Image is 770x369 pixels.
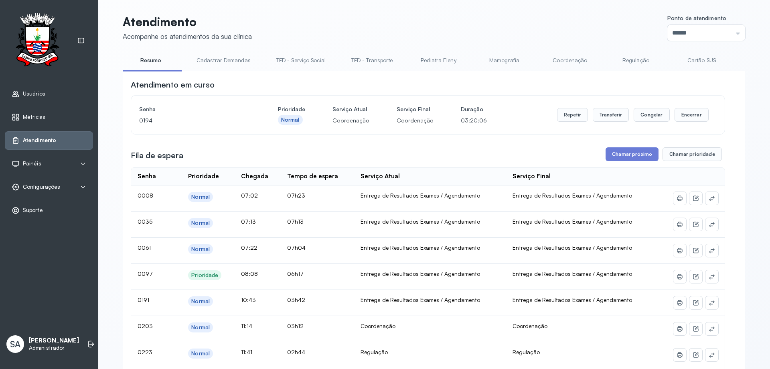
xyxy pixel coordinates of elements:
[332,104,369,115] h4: Serviço Atual
[361,244,500,251] div: Entrega de Resultados Exames / Agendamento
[138,173,156,180] div: Senha
[332,115,369,126] p: Coordenação
[23,137,56,144] span: Atendimento
[593,108,629,122] button: Transferir
[557,108,588,122] button: Repetir
[361,270,500,277] div: Entrega de Resultados Exames / Agendamento
[241,322,252,329] span: 11:14
[361,192,500,199] div: Entrega de Resultados Exames / Agendamento
[138,296,149,303] span: 0191
[138,270,153,277] span: 0097
[12,137,86,145] a: Atendimento
[461,104,487,115] h4: Duração
[123,54,179,67] a: Resumo
[461,115,487,126] p: 03:20:06
[191,350,210,357] div: Normal
[513,218,632,225] span: Entrega de Resultados Exames / Agendamento
[241,218,256,225] span: 07:13
[123,32,252,41] div: Acompanhe os atendimentos da sua clínica
[12,113,86,121] a: Métricas
[139,115,251,126] p: 0194
[287,192,305,199] span: 07h23
[138,192,153,199] span: 0008
[397,104,434,115] h4: Serviço Final
[23,90,45,97] span: Usuários
[8,13,66,69] img: Logotipo do estabelecimento
[241,244,257,251] span: 07:22
[513,296,632,303] span: Entrega de Resultados Exames / Agendamento
[29,337,79,345] p: [PERSON_NAME]
[241,270,258,277] span: 08:08
[131,150,183,161] h3: Fila de espera
[191,220,210,226] div: Normal
[23,160,41,167] span: Painéis
[361,322,500,330] div: Coordenação
[513,173,551,180] div: Serviço Final
[361,173,400,180] div: Serviço Atual
[287,173,338,180] div: Tempo de espera
[29,345,79,351] p: Administrador
[287,270,304,277] span: 06h17
[191,324,210,331] div: Normal
[606,147,659,161] button: Chamar próximo
[542,54,598,67] a: Coordenação
[361,296,500,304] div: Entrega de Resultados Exames / Agendamento
[188,173,219,180] div: Prioridade
[608,54,664,67] a: Regulação
[241,296,256,303] span: 10:43
[241,173,268,180] div: Chegada
[513,244,632,251] span: Entrega de Resultados Exames / Agendamento
[361,218,500,225] div: Entrega de Resultados Exames / Agendamento
[287,349,305,355] span: 02h44
[23,183,60,190] span: Configurações
[343,54,401,67] a: TFD - Transporte
[23,207,43,214] span: Suporte
[191,272,218,279] div: Prioridade
[138,244,151,251] span: 0061
[287,322,304,329] span: 03h12
[513,270,632,277] span: Entrega de Resultados Exames / Agendamento
[663,147,722,161] button: Chamar prioridade
[12,90,86,98] a: Usuários
[188,54,259,67] a: Cadastrar Demandas
[138,218,152,225] span: 0035
[139,104,251,115] h4: Senha
[191,298,210,305] div: Normal
[23,114,45,120] span: Métricas
[287,244,306,251] span: 07h04
[476,54,532,67] a: Mamografia
[513,322,547,329] span: Coordenação
[123,14,252,29] p: Atendimento
[361,349,500,356] div: Regulação
[673,54,729,67] a: Cartão SUS
[138,322,153,329] span: 0203
[634,108,669,122] button: Congelar
[241,192,258,199] span: 07:02
[281,116,300,123] div: Normal
[287,218,304,225] span: 07h13
[675,108,709,122] button: Encerrar
[410,54,466,67] a: Pediatra Eleny
[241,349,252,355] span: 11:41
[278,104,305,115] h4: Prioridade
[667,14,726,21] span: Ponto de atendimento
[513,192,632,199] span: Entrega de Resultados Exames / Agendamento
[191,194,210,200] div: Normal
[268,54,334,67] a: TFD - Serviço Social
[513,349,540,355] span: Regulação
[131,79,215,90] h3: Atendimento em curso
[191,246,210,253] div: Normal
[287,296,305,303] span: 03h42
[138,349,152,355] span: 0223
[397,115,434,126] p: Coordenação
